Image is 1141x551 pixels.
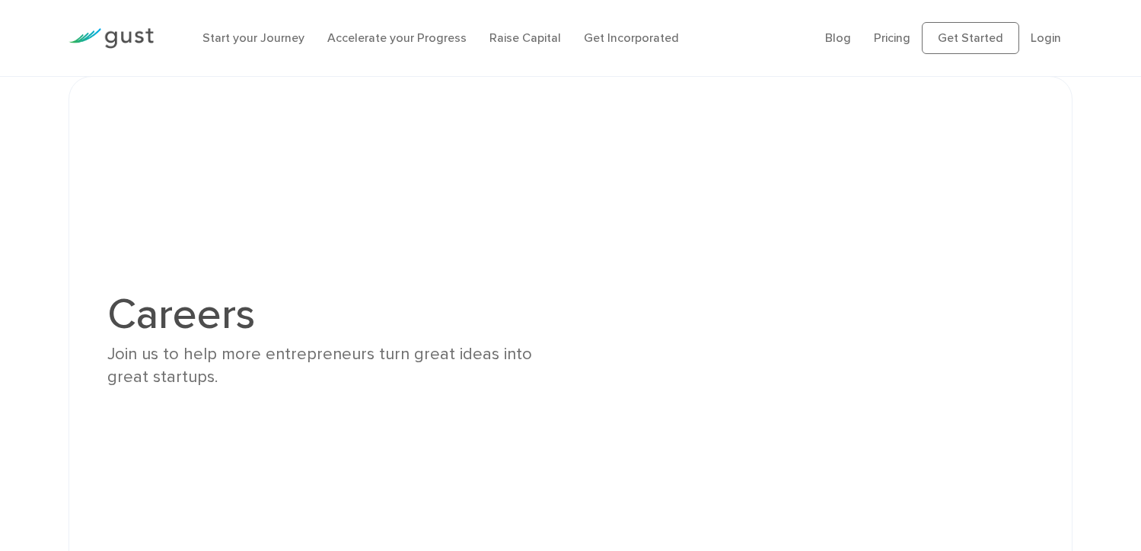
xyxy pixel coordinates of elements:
a: Login [1031,30,1061,45]
a: Pricing [874,30,910,45]
a: Get Incorporated [584,30,679,45]
a: Get Started [922,22,1019,54]
img: Gust Logo [69,28,154,49]
a: Start your Journey [202,30,304,45]
div: Join us to help more entrepreneurs turn great ideas into great startups. [107,343,559,388]
a: Blog [825,30,851,45]
h1: Careers [107,293,559,336]
a: Accelerate your Progress [327,30,467,45]
a: Raise Capital [489,30,561,45]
